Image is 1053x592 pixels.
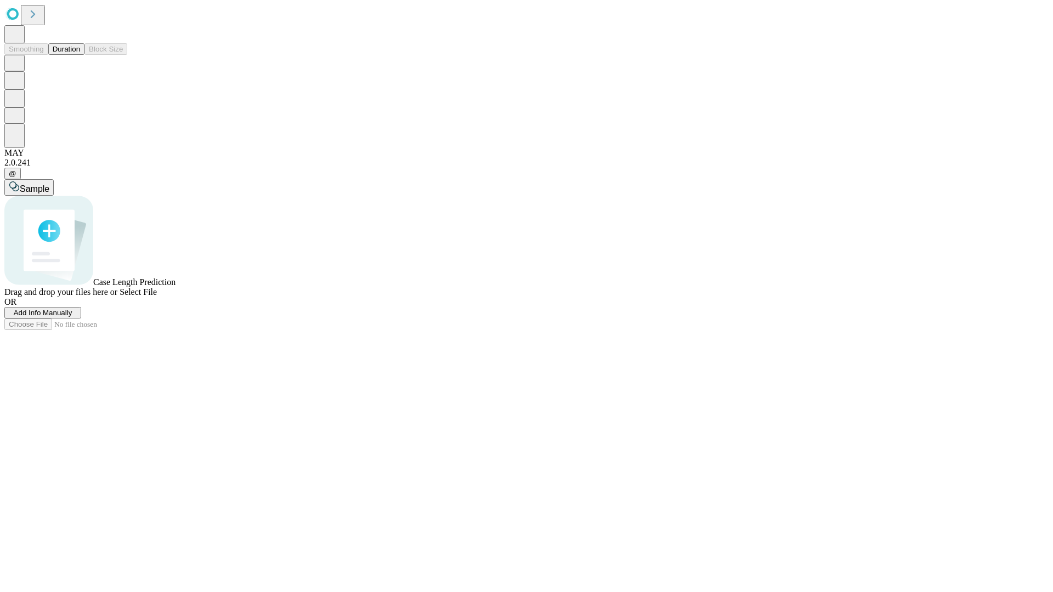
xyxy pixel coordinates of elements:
[4,179,54,196] button: Sample
[4,148,1049,158] div: MAY
[9,169,16,178] span: @
[48,43,84,55] button: Duration
[14,309,72,317] span: Add Info Manually
[4,158,1049,168] div: 2.0.241
[4,287,117,297] span: Drag and drop your files here or
[84,43,127,55] button: Block Size
[93,277,175,287] span: Case Length Prediction
[4,168,21,179] button: @
[4,297,16,306] span: OR
[4,307,81,318] button: Add Info Manually
[4,43,48,55] button: Smoothing
[20,184,49,193] span: Sample
[120,287,157,297] span: Select File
